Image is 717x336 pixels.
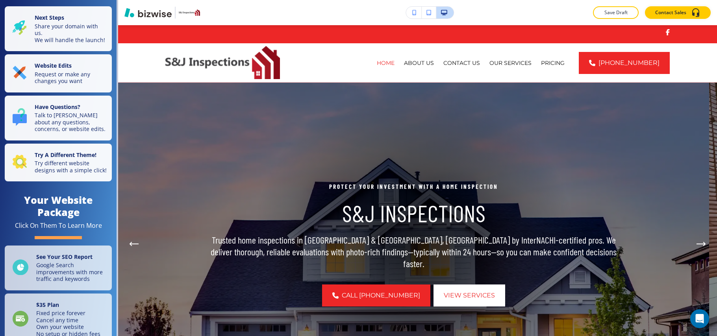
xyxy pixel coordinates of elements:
span: [PHONE_NUMBER] [598,58,660,68]
p: Contact Sales [655,9,686,16]
a: [PHONE_NUMBER] [579,52,670,74]
p: Share your domain with us. We will handle the launch! [35,23,107,44]
button: Save Draft [593,6,639,19]
p: Save Draft [603,9,628,16]
div: Click On Them To Learn More [15,222,102,230]
div: Previous Slide [126,230,142,258]
div: Next Slide [693,230,709,258]
p: Request or make any changes you want [35,71,107,85]
button: Have Questions?Talk to [PERSON_NAME] about any questions, concerns, or website edits. [5,96,112,140]
p: CONTACT US [443,59,480,67]
strong: Website Edits [35,62,72,69]
button: Contact Sales [645,6,711,19]
p: OUR SERVICES [489,59,532,67]
h4: Your Website Package [5,194,112,218]
img: S&J INSPECTIONS [165,46,280,79]
h1: S&J INSPECTIONS [210,199,617,227]
img: Bizwise Logo [124,8,172,17]
button: Next StepsShare your domain with us.We will handle the launch! [5,6,112,51]
p: Google Search improvements with more traffic and keywords [36,262,107,282]
strong: See Your SEO Report [36,253,93,260]
button: Previous Hero Image [126,236,142,252]
strong: Next Steps [35,14,64,21]
span: View Services [444,291,495,300]
button: Try A Different Theme!Try different website designs with a simple click! [5,144,112,182]
button: Next Hero Image [693,236,709,252]
p: Trusted home inspections in [GEOGRAPHIC_DATA] & [GEOGRAPHIC_DATA], [GEOGRAPHIC_DATA] by InterNACH... [210,234,617,270]
p: PRICING [541,59,565,67]
div: Open Intercom Messenger [690,309,709,328]
p: Talk to [PERSON_NAME] about any questions, concerns, or website edits. [35,112,107,133]
strong: Try A Different Theme! [35,151,96,159]
p: Try different website designs with a simple click! [35,160,107,174]
span: Call [PHONE_NUMBER] [342,291,420,300]
strong: Have Questions? [35,103,80,111]
p: ABOUT US [404,59,434,67]
p: Protect Your Investment With A Home Inspection [210,182,617,191]
img: Your Logo [179,9,200,16]
a: Call [PHONE_NUMBER] [322,284,430,306]
button: View Services [434,284,505,306]
a: See Your SEO ReportGoogle Search improvements with more traffic and keywords [5,246,112,290]
button: Website EditsRequest or make any changes you want [5,54,112,92]
strong: $ 35 Plan [36,301,59,308]
p: HOME [377,59,395,67]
